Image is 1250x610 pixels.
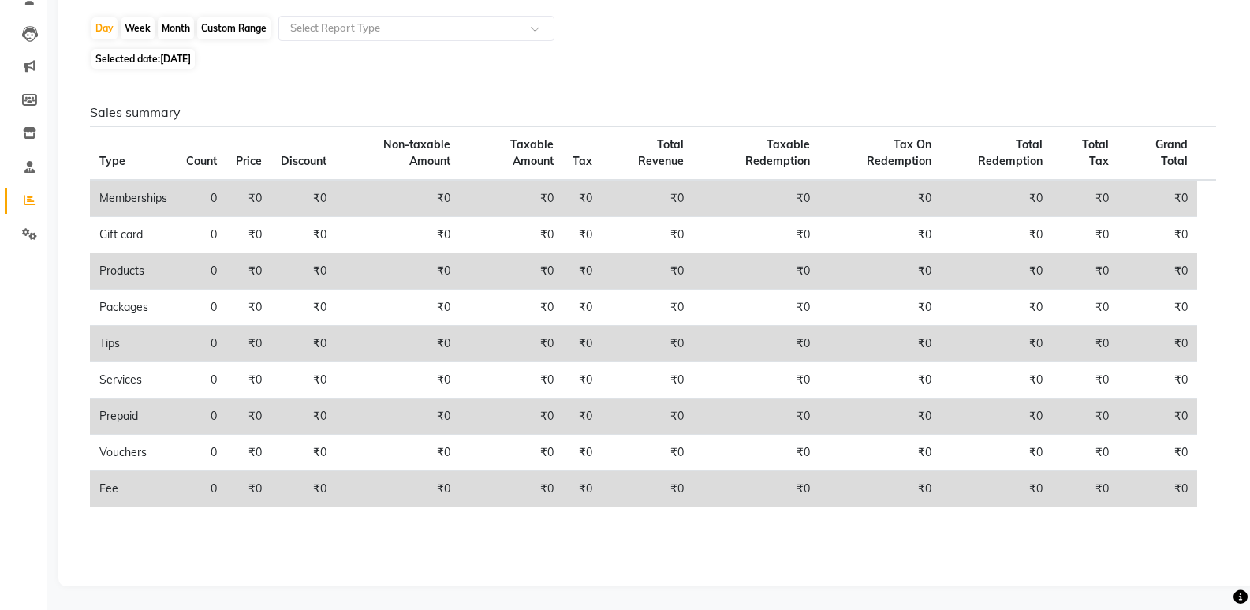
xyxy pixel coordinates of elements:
td: ₹0 [1118,180,1197,217]
td: ₹0 [460,326,562,362]
div: Day [91,17,118,39]
span: Selected date: [91,49,195,69]
td: 0 [177,326,226,362]
td: ₹0 [271,253,336,290]
td: 0 [177,362,226,399]
td: ₹0 [563,435,602,471]
td: ₹0 [693,435,819,471]
td: ₹0 [602,471,694,507]
td: ₹0 [271,326,336,362]
td: Memberships [90,180,177,217]
td: ₹0 [941,435,1052,471]
td: ₹0 [226,362,271,399]
td: 0 [177,217,226,253]
td: 0 [177,471,226,507]
td: ₹0 [563,471,602,507]
td: ₹0 [563,180,602,217]
span: Total Tax [1082,137,1109,168]
td: ₹0 [819,399,941,435]
td: ₹0 [941,290,1052,326]
td: ₹0 [693,362,819,399]
td: ₹0 [271,290,336,326]
td: ₹0 [460,290,562,326]
td: ₹0 [563,217,602,253]
td: ₹0 [1052,362,1119,399]
td: ₹0 [1052,290,1119,326]
td: ₹0 [693,471,819,507]
td: ₹0 [336,253,460,290]
td: ₹0 [819,180,941,217]
td: ₹0 [460,180,562,217]
td: ₹0 [941,362,1052,399]
td: ₹0 [1118,362,1197,399]
td: ₹0 [602,253,694,290]
td: ₹0 [819,435,941,471]
td: ₹0 [460,217,562,253]
td: ₹0 [693,217,819,253]
td: ₹0 [1052,435,1119,471]
td: ₹0 [226,180,271,217]
span: Type [99,154,125,168]
td: ₹0 [563,399,602,435]
td: ₹0 [336,399,460,435]
td: ₹0 [819,217,941,253]
td: ₹0 [336,471,460,507]
td: ₹0 [226,217,271,253]
td: ₹0 [336,362,460,399]
td: ₹0 [563,290,602,326]
td: ₹0 [226,471,271,507]
td: ₹0 [602,399,694,435]
td: Vouchers [90,435,177,471]
td: ₹0 [336,180,460,217]
td: ₹0 [271,362,336,399]
td: ₹0 [1052,326,1119,362]
td: ₹0 [602,217,694,253]
td: ₹0 [1118,471,1197,507]
td: ₹0 [1052,217,1119,253]
td: Prepaid [90,399,177,435]
td: ₹0 [563,253,602,290]
td: ₹0 [693,399,819,435]
td: 0 [177,435,226,471]
div: Custom Range [197,17,271,39]
td: ₹0 [226,435,271,471]
td: ₹0 [1118,253,1197,290]
span: Non-taxable Amount [383,137,450,168]
td: ₹0 [271,399,336,435]
td: ₹0 [819,362,941,399]
td: Gift card [90,217,177,253]
td: Fee [90,471,177,507]
td: ₹0 [336,290,460,326]
td: ₹0 [693,253,819,290]
td: ₹0 [1118,435,1197,471]
span: Tax On Redemption [867,137,931,168]
td: Packages [90,290,177,326]
td: ₹0 [1052,471,1119,507]
td: ₹0 [226,399,271,435]
td: ₹0 [819,290,941,326]
span: [DATE] [160,53,191,65]
td: Services [90,362,177,399]
td: ₹0 [1118,290,1197,326]
td: ₹0 [271,435,336,471]
td: 0 [177,399,226,435]
td: ₹0 [271,471,336,507]
span: Count [186,154,217,168]
td: ₹0 [602,435,694,471]
td: ₹0 [941,399,1052,435]
h6: Sales summary [90,105,1216,120]
td: ₹0 [1052,399,1119,435]
td: ₹0 [460,471,562,507]
td: ₹0 [819,253,941,290]
div: Month [158,17,194,39]
td: ₹0 [602,326,694,362]
td: ₹0 [941,180,1052,217]
td: ₹0 [693,290,819,326]
td: ₹0 [460,435,562,471]
td: ₹0 [1118,399,1197,435]
td: ₹0 [941,326,1052,362]
td: ₹0 [336,326,460,362]
span: Total Revenue [638,137,684,168]
td: ₹0 [271,180,336,217]
td: ₹0 [226,290,271,326]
